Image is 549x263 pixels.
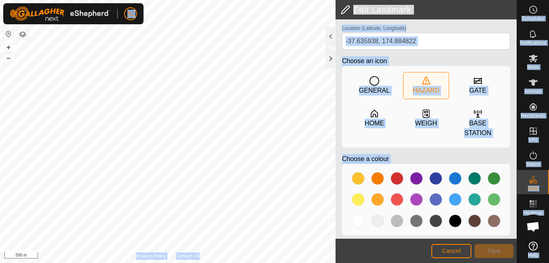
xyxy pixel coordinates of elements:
[475,244,513,258] button: Save
[176,252,200,260] a: Contact Us
[10,6,111,21] img: Gallagher Logo
[520,40,546,45] span: Notifications
[342,25,406,32] label: Location (Latitude, Longitude)
[517,238,549,261] a: Help
[527,65,539,70] span: Mobs
[415,119,437,128] div: WEIGH
[431,244,471,258] button: Cancel
[442,248,461,254] span: Cancel
[526,162,540,167] span: Status
[340,5,517,15] h2: Edit Landmark
[359,86,390,95] div: GENERAL
[523,210,543,215] span: Heatmap
[4,42,13,52] button: +
[528,138,537,142] span: VPs
[487,248,501,254] span: Save
[469,86,486,95] div: GATE
[127,10,134,18] span: TL
[136,252,166,260] a: Privacy Policy
[342,154,510,164] p: Choose a colour
[365,119,384,128] div: HOME
[4,53,13,63] button: –
[528,186,538,191] span: Infra
[521,113,545,118] span: Neckbands
[413,86,439,95] div: HAZARD
[521,214,545,239] div: Open chat
[342,56,510,66] p: Choose an icon
[4,29,13,39] button: Reset Map
[524,89,542,94] span: Animals
[528,253,538,258] span: Help
[455,119,500,138] div: BASE STATION
[522,16,544,21] span: Schedules
[18,30,27,39] button: Map Layers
